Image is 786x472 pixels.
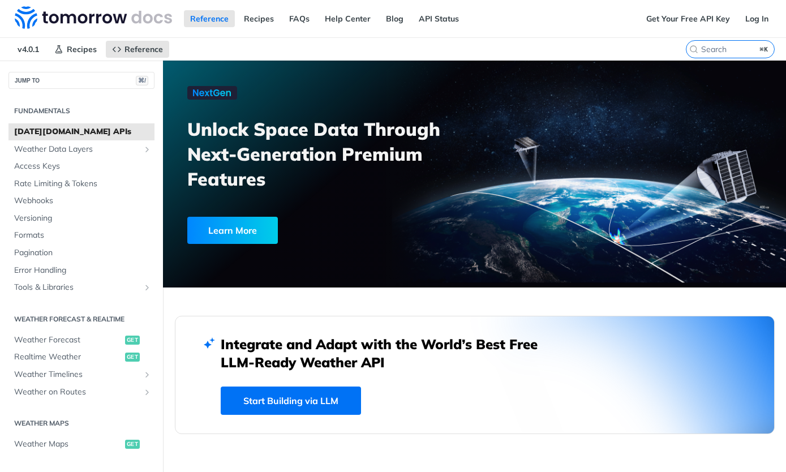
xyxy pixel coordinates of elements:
[143,388,152,397] button: Show subpages for Weather on Routes
[8,72,154,89] button: JUMP TO⌘/
[8,418,154,428] h2: Weather Maps
[187,217,278,244] div: Learn More
[14,126,152,138] span: [DATE][DOMAIN_NAME] APIs
[739,10,775,27] a: Log In
[8,106,154,116] h2: Fundamentals
[124,44,163,54] span: Reference
[187,117,487,191] h3: Unlock Space Data Through Next-Generation Premium Features
[136,76,148,85] span: ⌘/
[380,10,410,27] a: Blog
[14,161,152,172] span: Access Keys
[184,10,235,27] a: Reference
[143,283,152,292] button: Show subpages for Tools & Libraries
[8,141,154,158] a: Weather Data LayersShow subpages for Weather Data Layers
[125,353,140,362] span: get
[14,387,140,398] span: Weather on Routes
[14,265,152,276] span: Error Handling
[8,123,154,140] a: [DATE][DOMAIN_NAME] APIs
[14,334,122,346] span: Weather Forecast
[187,217,427,244] a: Learn More
[14,247,152,259] span: Pagination
[143,145,152,154] button: Show subpages for Weather Data Layers
[413,10,465,27] a: API Status
[14,282,140,293] span: Tools & Libraries
[8,349,154,366] a: Realtime Weatherget
[14,178,152,190] span: Rate Limiting & Tokens
[48,41,103,58] a: Recipes
[15,6,172,29] img: Tomorrow.io Weather API Docs
[8,227,154,244] a: Formats
[14,195,152,207] span: Webhooks
[8,192,154,209] a: Webhooks
[8,244,154,261] a: Pagination
[143,370,152,379] button: Show subpages for Weather Timelines
[283,10,316,27] a: FAQs
[8,175,154,192] a: Rate Limiting & Tokens
[14,369,140,380] span: Weather Timelines
[640,10,736,27] a: Get Your Free API Key
[8,314,154,324] h2: Weather Forecast & realtime
[319,10,377,27] a: Help Center
[11,41,45,58] span: v4.0.1
[14,351,122,363] span: Realtime Weather
[221,387,361,415] a: Start Building via LLM
[67,44,97,54] span: Recipes
[8,366,154,383] a: Weather TimelinesShow subpages for Weather Timelines
[689,45,698,54] svg: Search
[14,144,140,155] span: Weather Data Layers
[757,44,771,55] kbd: ⌘K
[187,86,237,100] img: NextGen
[8,279,154,296] a: Tools & LibrariesShow subpages for Tools & Libraries
[8,210,154,227] a: Versioning
[14,439,122,450] span: Weather Maps
[8,332,154,349] a: Weather Forecastget
[8,158,154,175] a: Access Keys
[8,436,154,453] a: Weather Mapsget
[221,335,555,371] h2: Integrate and Adapt with the World’s Best Free LLM-Ready Weather API
[238,10,280,27] a: Recipes
[125,336,140,345] span: get
[14,230,152,241] span: Formats
[8,384,154,401] a: Weather on RoutesShow subpages for Weather on Routes
[106,41,169,58] a: Reference
[125,440,140,449] span: get
[14,213,152,224] span: Versioning
[8,262,154,279] a: Error Handling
